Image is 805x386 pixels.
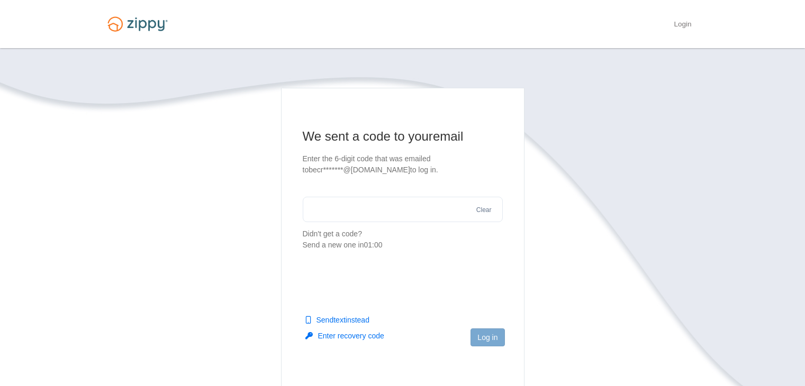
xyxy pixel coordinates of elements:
[305,315,369,325] button: Sendtextinstead
[303,128,503,145] h1: We sent a code to your email
[303,228,503,251] p: Didn't get a code?
[471,328,504,346] button: Log in
[305,330,384,341] button: Enter recovery code
[473,205,495,215] button: Clear
[674,20,691,31] a: Login
[101,12,174,36] img: Logo
[303,240,503,251] div: Send a new one in 01:00
[303,153,503,176] p: Enter the 6-digit code that was emailed to becr*******@[DOMAIN_NAME] to log in.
